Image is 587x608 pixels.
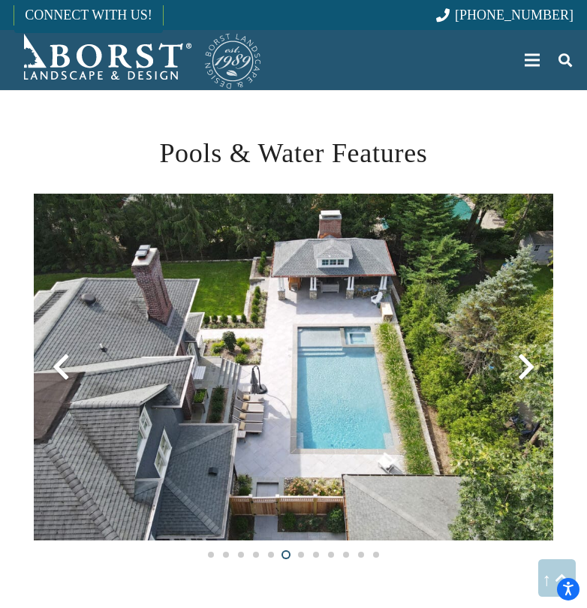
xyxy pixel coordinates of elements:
a: Borst-Logo [14,30,263,90]
a: Search [550,41,580,79]
span: [PHONE_NUMBER] [455,8,573,23]
a: [PHONE_NUMBER] [436,8,573,23]
a: Back to top [538,559,576,597]
a: Menu [514,41,551,79]
h2: Pools & Water Features [34,133,553,173]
